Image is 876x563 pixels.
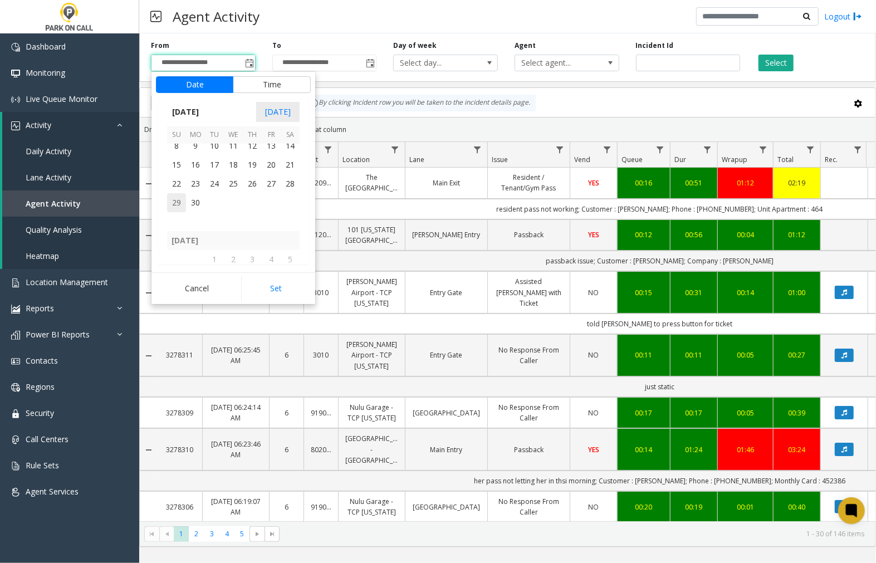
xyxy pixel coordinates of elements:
[205,174,224,193] td: Tuesday, June 24, 2025
[140,445,158,454] a: Collapse Details
[276,408,297,418] a: 6
[624,287,663,298] a: 00:15
[186,155,205,174] span: 16
[345,224,398,246] a: 101 [US_STATE][GEOGRAPHIC_DATA]
[186,174,205,193] td: Monday, June 23, 2025
[164,502,195,512] a: 3278306
[140,120,875,139] div: Drag a column header and drop it here to group by that column
[674,155,686,164] span: Dur
[281,174,300,193] td: Saturday, June 28, 2025
[470,142,485,157] a: Lane Filter Menu
[26,460,59,471] span: Rule Sets
[276,444,297,455] a: 6
[11,121,20,130] img: 'icon'
[342,155,370,164] span: Location
[780,444,814,455] a: 03:24
[253,530,262,538] span: Go to the next page
[205,174,224,193] span: 24
[204,526,219,541] span: Page 3
[224,136,243,155] td: Wednesday, June 11, 2025
[677,229,711,240] a: 00:56
[262,250,281,269] span: 4
[26,277,108,287] span: Location Management
[262,136,281,155] span: 13
[219,526,234,541] span: Page 4
[345,433,398,466] a: [GEOGRAPHIC_DATA] - [GEOGRAPHIC_DATA]
[11,488,20,497] img: 'icon'
[2,190,139,217] a: Agent Activity
[311,408,331,418] a: 919003
[26,94,97,104] span: Live Queue Monitor
[677,178,711,188] a: 00:51
[850,142,865,157] a: Rec. Filter Menu
[552,142,567,157] a: Issue Filter Menu
[412,178,481,188] a: Main Exit
[495,345,563,366] a: No Response From Caller
[243,136,262,155] td: Thursday, June 12, 2025
[205,250,224,269] td: Tuesday, July 1, 2025
[268,530,277,538] span: Go to the last page
[167,136,186,155] td: Sunday, June 8, 2025
[780,350,814,360] a: 00:27
[780,178,814,188] a: 02:19
[11,357,20,366] img: 'icon'
[853,11,862,22] img: logout
[243,155,262,174] td: Thursday, June 19, 2025
[164,444,195,455] a: 3278310
[249,526,265,542] span: Go to the next page
[624,444,663,455] div: 00:14
[186,155,205,174] td: Monday, June 16, 2025
[412,287,481,298] a: Entry Gate
[412,350,481,360] a: Entry Gate
[2,243,139,269] a: Heatmap
[624,178,663,188] a: 00:16
[243,55,255,71] span: Toggle popup
[26,434,68,444] span: Call Centers
[588,230,599,239] span: YES
[495,276,563,309] a: Assisted [PERSON_NAME] with Ticket
[725,229,766,240] a: 00:04
[262,174,281,193] td: Friday, June 27, 2025
[677,350,711,360] a: 00:11
[677,408,711,418] div: 00:17
[186,174,205,193] span: 23
[495,444,563,455] a: Passback
[589,408,599,418] span: NO
[11,435,20,444] img: 'icon'
[824,11,862,22] a: Logout
[677,287,711,298] div: 00:31
[256,102,300,122] span: [DATE]
[167,231,300,250] th: [DATE]
[209,345,262,366] a: [DATE] 06:25:45 AM
[209,402,262,423] a: [DATE] 06:24:14 AM
[409,155,424,164] span: Lane
[492,155,508,164] span: Issue
[11,331,20,340] img: 'icon'
[26,251,59,261] span: Heatmap
[224,250,243,269] td: Wednesday, July 2, 2025
[653,142,668,157] a: Queue Filter Menu
[345,402,398,423] a: Nulu Garage - TCP [US_STATE]
[164,408,195,418] a: 3278309
[311,229,331,240] a: 512001
[276,502,297,512] a: 6
[780,229,814,240] div: 01:12
[780,408,814,418] a: 00:39
[167,104,204,120] span: [DATE]
[262,174,281,193] span: 27
[577,178,610,188] a: YES
[164,350,195,360] a: 3278311
[624,408,663,418] a: 00:17
[224,155,243,174] td: Wednesday, June 18, 2025
[234,526,249,541] span: Page 5
[589,288,599,297] span: NO
[140,351,158,360] a: Collapse Details
[345,496,398,517] a: Nulu Garage - TCP [US_STATE]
